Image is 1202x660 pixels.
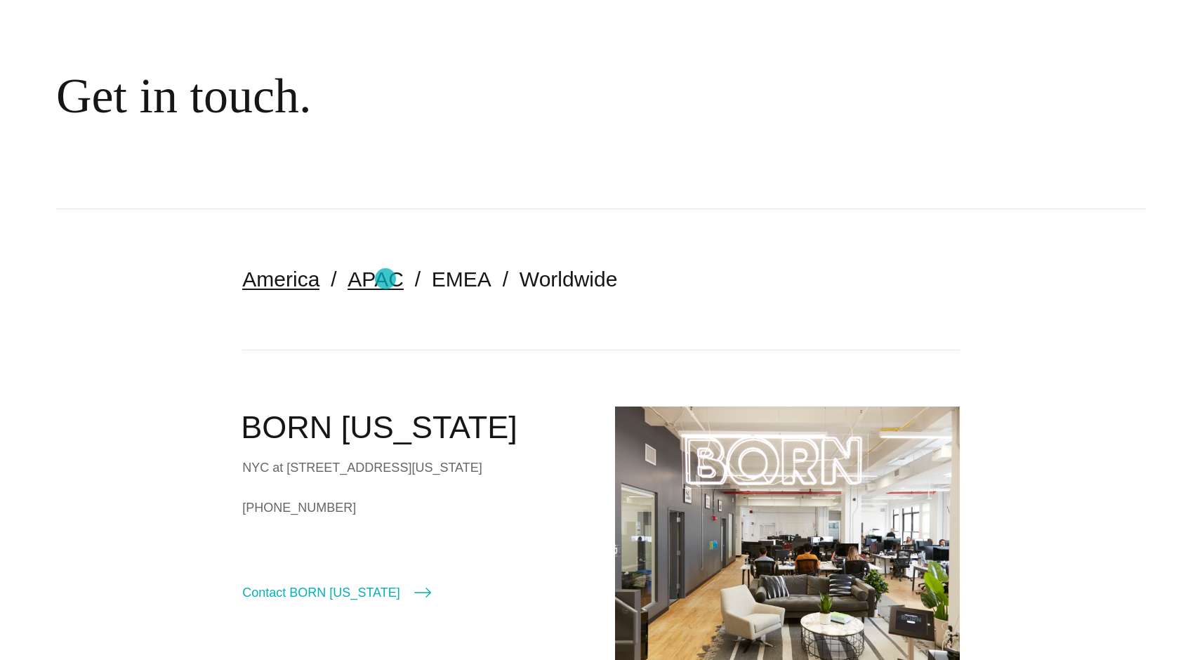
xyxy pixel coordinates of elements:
[242,268,319,291] a: America
[432,268,491,291] a: EMEA
[242,583,430,602] a: Contact BORN [US_STATE]
[242,457,587,478] div: NYC at [STREET_ADDRESS][US_STATE]
[241,407,587,449] h2: BORN [US_STATE]
[348,268,403,291] a: APAC
[242,497,587,518] a: [PHONE_NUMBER]
[56,67,857,125] div: Get in touch.
[520,268,618,291] a: Worldwide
